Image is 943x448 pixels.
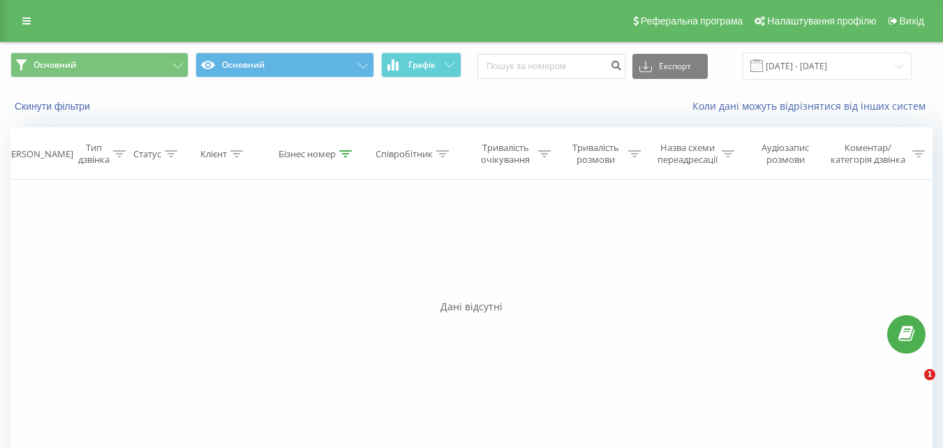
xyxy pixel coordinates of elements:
iframe: Intercom live chat [896,369,929,403]
span: Реферальна програма [641,15,743,27]
div: Бізнес номер [279,148,336,160]
button: Графік [381,52,461,78]
button: Основний [10,52,188,78]
button: Скинути фільтри [10,100,97,113]
div: [PERSON_NAME] [3,148,73,160]
div: Тип дзвінка [78,142,110,166]
div: Статус [133,148,161,160]
div: Назва схеми переадресації [657,142,718,166]
span: 1 [924,369,935,380]
div: Тривалість очікування [477,142,535,166]
div: Дані відсутні [10,300,933,314]
div: Тривалість розмови [567,142,625,166]
div: Клієнт [200,148,227,160]
span: Основний [34,59,76,71]
button: Експорт [632,54,708,79]
button: Основний [195,52,373,78]
a: Коли дані можуть відрізнятися вiд інших систем [692,99,933,113]
input: Пошук за номером [477,54,625,79]
span: Налаштування профілю [767,15,876,27]
div: Коментар/категорія дзвінка [827,142,909,166]
span: Графік [408,60,436,70]
div: Співробітник [376,148,433,160]
span: Вихід [900,15,924,27]
div: Аудіозапис розмови [750,142,821,166]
